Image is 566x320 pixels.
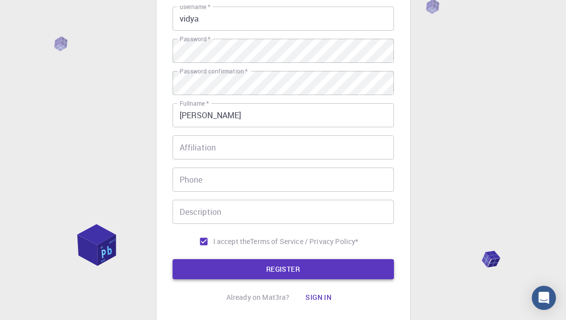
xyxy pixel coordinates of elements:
[180,99,209,108] label: Fullname
[532,286,556,310] div: Open Intercom Messenger
[173,259,394,279] button: REGISTER
[297,287,340,307] button: Sign in
[180,67,248,75] label: Password confirmation
[180,35,210,43] label: Password
[250,236,358,247] p: Terms of Service / Privacy Policy *
[180,3,210,11] label: username
[226,292,290,302] p: Already on Mat3ra?
[250,236,358,247] a: Terms of Service / Privacy Policy*
[213,236,251,247] span: I accept the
